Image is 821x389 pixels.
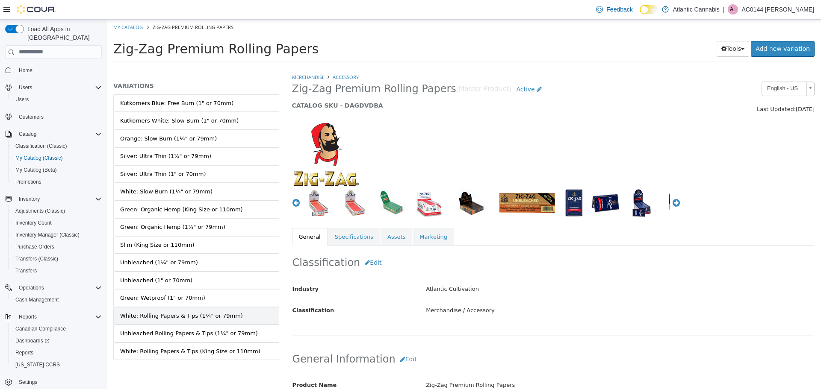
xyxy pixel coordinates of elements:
[186,332,708,348] h2: General Information
[15,231,80,238] span: Inventory Manager (Classic)
[15,143,67,149] span: Classification (Classic)
[9,294,105,306] button: Cash Management
[12,336,53,346] a: Dashboards
[15,296,59,303] span: Cash Management
[9,94,105,105] button: Users
[655,62,696,76] span: English - US
[689,86,708,93] span: [DATE]
[12,324,69,334] a: Canadian Compliance
[730,4,736,15] span: AL
[2,282,105,294] button: Operations
[186,287,227,294] span: Classification
[19,379,37,386] span: Settings
[15,82,35,93] button: Users
[12,295,62,305] a: Cash Management
[13,132,104,141] div: Silver: Ultra Thin (1¼" or 79mm)
[15,255,58,262] span: Transfers (Classic)
[19,114,44,120] span: Customers
[12,324,102,334] span: Canadian Compliance
[2,64,105,76] button: Home
[6,22,212,37] span: Zig-Zag Premium Rolling Papers
[185,179,194,187] button: Previous
[12,230,83,240] a: Inventory Manager (Classic)
[12,295,102,305] span: Cash Management
[13,274,98,283] div: Green: Wetproof (1" or 70mm)
[15,178,41,185] span: Promotions
[9,241,105,253] button: Purchase Orders
[12,94,32,105] a: Users
[12,141,102,151] span: Classification (Classic)
[12,94,102,105] span: Users
[12,266,102,276] span: Transfers
[15,194,102,204] span: Inventory
[15,112,47,122] a: Customers
[12,218,55,228] a: Inventory Count
[12,218,102,228] span: Inventory Count
[15,219,52,226] span: Inventory Count
[15,337,50,344] span: Dashboards
[19,313,37,320] span: Reports
[15,155,63,161] span: My Catalog (Classic)
[13,186,136,194] div: Green: Organic Hemp (King Size or 110mm)
[12,177,102,187] span: Promotions
[12,153,66,163] a: My Catalog (Classic)
[12,254,102,264] span: Transfers (Classic)
[9,229,105,241] button: Inventory Manager (Classic)
[9,176,105,188] button: Promotions
[15,129,40,139] button: Catalog
[313,358,714,373] div: Zig-Zag Premium Rolling Papers
[12,348,37,358] a: Reports
[9,164,105,176] button: My Catalog (Beta)
[12,348,102,358] span: Reports
[2,128,105,140] button: Catalog
[12,230,102,240] span: Inventory Manager (Classic)
[13,310,151,318] div: Unbleached Rolling Papers & Tips (1¼" or 79mm)
[12,165,102,175] span: My Catalog (Beta)
[17,5,56,14] img: Cova
[313,262,714,277] div: Atlantic Cultivation
[673,4,720,15] p: Atlantic Cannabis
[186,266,212,272] span: Industry
[15,325,66,332] span: Canadian Compliance
[13,79,127,88] div: Kutkorners Blue: Free Burn (1" or 70mm)
[728,4,738,15] div: AC0144 Lawrenson Dennis
[46,4,127,11] span: Zig-Zag Premium Rolling Papers
[9,217,105,229] button: Inventory Count
[2,111,105,123] button: Customers
[9,152,105,164] button: My Catalog (Classic)
[9,265,105,277] button: Transfers
[12,360,102,370] span: Washington CCRS
[610,21,643,37] button: Tools
[12,206,102,216] span: Adjustments (Classic)
[13,150,99,159] div: Silver: Ultra Thin (1" or 70mm)
[349,66,405,73] small: [Master Product]
[12,254,62,264] a: Transfers (Classic)
[15,377,41,387] a: Settings
[226,54,252,61] a: Accessory
[13,221,88,230] div: Slim (King Size or 110mm)
[15,82,102,93] span: Users
[640,5,658,14] input: Dark Mode
[12,266,40,276] a: Transfers
[15,65,36,76] a: Home
[6,62,172,70] h5: VARIATIONS
[15,194,43,204] button: Inventory
[253,235,279,251] button: Edit
[185,82,574,90] h5: CATALOG SKU - DAGDVDBA
[12,360,63,370] a: [US_STATE] CCRS
[185,54,218,61] a: Merchandise
[2,376,105,388] button: Settings
[15,312,102,322] span: Reports
[306,208,347,226] a: Marketing
[15,283,47,293] button: Operations
[13,239,91,247] div: Unbleached (1¼" or 79mm)
[19,131,36,137] span: Catalog
[655,62,708,76] a: English - US
[186,362,230,369] span: Product Name
[644,21,708,37] a: Add new variation
[19,284,44,291] span: Operations
[15,361,60,368] span: [US_STATE] CCRS
[2,193,105,205] button: Inventory
[12,177,45,187] a: Promotions
[606,5,632,14] span: Feedback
